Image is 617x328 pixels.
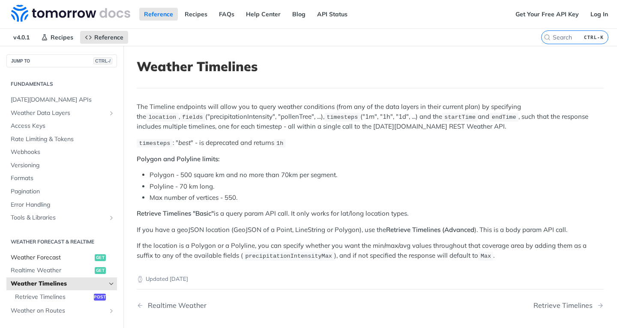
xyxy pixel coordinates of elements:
nav: Pagination Controls [137,293,604,318]
button: Hide subpages for Weather Timelines [108,280,115,287]
a: Pagination [6,185,117,198]
img: Tomorrow.io Weather API Docs [11,5,130,22]
span: endTime [492,114,516,120]
a: Tools & LibrariesShow subpages for Tools & Libraries [6,211,117,224]
svg: Search [544,34,551,41]
span: Error Handling [11,201,115,209]
button: Show subpages for Weather on Routes [108,307,115,314]
li: Polygon - 500 square km and no more than 70km per segment. [150,170,604,180]
p: If you have a geoJSON location (GeoJSON of a Point, LineString or Polygon), use the ). This is a ... [137,225,604,235]
p: is a query param API call. It only works for lat/long location types. [137,209,604,219]
span: get [95,254,106,261]
em: best [178,138,191,147]
div: Retrieve Timelines [533,301,597,310]
a: Weather Data LayersShow subpages for Weather Data Layers [6,107,117,120]
span: [DATE][DOMAIN_NAME] APIs [11,96,115,104]
strong: Retrieve Timelines "Basic" [137,209,214,217]
kbd: CTRL-K [582,33,606,42]
a: Error Handling [6,199,117,211]
p: The Timeline endpoints will allow you to query weather conditions (from any of the data layers in... [137,102,604,131]
span: Access Keys [11,122,115,130]
span: Tools & Libraries [11,214,106,222]
button: Show subpages for Tools & Libraries [108,214,115,221]
a: Weather Forecastget [6,251,117,264]
span: location [148,114,176,120]
span: startTime [444,114,476,120]
a: Reference [139,8,178,21]
strong: Polygon and Polyline limits: [137,155,220,163]
span: timesteps [139,140,170,147]
span: v4.0.1 [9,31,34,44]
span: Rate Limiting & Tokens [11,135,115,144]
a: API Status [312,8,352,21]
a: [DATE][DOMAIN_NAME] APIs [6,93,117,106]
a: Help Center [241,8,285,21]
div: Realtime Weather [144,301,207,310]
a: Weather TimelinesHide subpages for Weather Timelines [6,277,117,290]
span: Weather Data Layers [11,109,106,117]
a: Log In [586,8,613,21]
a: Retrieve Timelinespost [11,291,117,304]
span: Recipes [51,33,73,41]
strong: Retrieve Timelines (Advanced [386,226,474,234]
span: Realtime Weather [11,266,93,275]
p: : " " - is deprecated and returns [137,138,604,148]
a: Recipes [36,31,78,44]
a: Access Keys [6,120,117,132]
a: Rate Limiting & Tokens [6,133,117,146]
a: Previous Page: Realtime Weather [137,301,337,310]
span: Retrieve Timelines [15,293,92,301]
a: Next Page: Retrieve Timelines [533,301,604,310]
h1: Weather Timelines [137,59,604,74]
span: Weather Timelines [11,280,106,288]
span: precipitationIntensityMax [245,253,332,259]
span: Weather Forecast [11,253,93,262]
h2: Weather Forecast & realtime [6,238,117,246]
span: Versioning [11,161,115,170]
button: Show subpages for Weather Data Layers [108,110,115,117]
span: Webhooks [11,148,115,156]
button: JUMP TOCTRL-/ [6,54,117,67]
a: Formats [6,172,117,185]
span: Formats [11,174,115,183]
span: Weather on Routes [11,307,106,315]
p: If the location is a Polygon or a Polyline, you can specify whether you want the min/max/avg valu... [137,241,604,261]
a: Versioning [6,159,117,172]
a: FAQs [214,8,239,21]
a: Realtime Weatherget [6,264,117,277]
span: get [95,267,106,274]
a: Reference [80,31,128,44]
span: timesteps [326,114,358,120]
li: Polyline - 70 km long. [150,182,604,192]
span: fields [182,114,203,120]
li: Max number of vertices - 550. [150,193,604,203]
a: Blog [288,8,310,21]
span: CTRL-/ [93,57,112,64]
a: Get Your Free API Key [511,8,584,21]
a: Recipes [180,8,212,21]
h2: Fundamentals [6,80,117,88]
span: post [94,294,106,301]
a: Weather on RoutesShow subpages for Weather on Routes [6,304,117,317]
p: Updated [DATE] [137,275,604,283]
a: Webhooks [6,146,117,159]
span: Pagination [11,187,115,196]
span: Reference [94,33,123,41]
span: Max [481,253,491,259]
span: 1h [276,140,283,147]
